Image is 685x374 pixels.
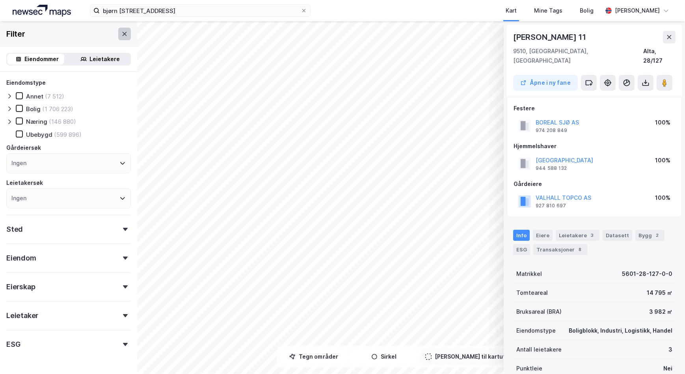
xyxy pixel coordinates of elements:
[513,31,588,43] div: [PERSON_NAME] 11
[49,118,76,125] div: (146 880)
[533,244,587,255] div: Transaksjoner
[646,336,685,374] iframe: Chat Widget
[576,246,584,253] div: 8
[655,156,670,165] div: 100%
[514,104,675,113] div: Festere
[26,105,41,113] div: Bolig
[516,269,542,279] div: Matrikkel
[580,6,594,15] div: Bolig
[516,307,562,316] div: Bruksareal (BRA)
[516,326,556,335] div: Eiendomstype
[635,230,665,241] div: Bygg
[513,230,530,241] div: Info
[536,203,566,209] div: 927 810 697
[569,326,672,335] div: Boligblokk, Industri, Logistikk, Handel
[615,6,660,15] div: [PERSON_NAME]
[647,288,672,298] div: 14 795 ㎡
[513,47,643,65] div: 9510, [GEOGRAPHIC_DATA], [GEOGRAPHIC_DATA]
[588,231,596,239] div: 3
[100,5,301,17] input: Søk på adresse, matrikkel, gårdeiere, leietakere eller personer
[655,193,670,203] div: 100%
[643,47,676,65] div: Alta, 28/127
[6,78,46,87] div: Eiendomstype
[603,230,632,241] div: Datasett
[506,6,517,15] div: Kart
[513,244,530,255] div: ESG
[516,345,562,354] div: Antall leietakere
[90,54,120,64] div: Leietakere
[6,282,35,292] div: Eierskap
[350,349,417,365] button: Sirkel
[655,118,670,127] div: 100%
[42,105,73,113] div: (1 706 223)
[514,141,675,151] div: Hjemmelshaver
[26,131,52,138] div: Ubebygd
[6,225,23,234] div: Sted
[622,269,672,279] div: 5601-28-127-0-0
[6,253,36,263] div: Eiendom
[11,194,26,203] div: Ingen
[6,311,38,320] div: Leietaker
[26,118,47,125] div: Næring
[534,6,562,15] div: Mine Tags
[26,93,43,100] div: Annet
[536,127,567,134] div: 974 208 849
[516,364,542,373] div: Punktleie
[516,288,548,298] div: Tomteareal
[514,179,675,189] div: Gårdeiere
[6,340,20,349] div: ESG
[646,336,685,374] div: Kontrollprogram for chat
[435,352,518,361] div: [PERSON_NAME] til kartutsnitt
[536,165,567,171] div: 944 588 132
[54,131,82,138] div: (599 896)
[649,307,672,316] div: 3 982 ㎡
[513,75,578,91] button: Åpne i ny fane
[11,158,26,168] div: Ingen
[45,93,64,100] div: (7 512)
[280,349,347,365] button: Tegn områder
[25,54,59,64] div: Eiendommer
[13,5,71,17] img: logo.a4113a55bc3d86da70a041830d287a7e.svg
[533,230,553,241] div: Eiere
[6,28,25,40] div: Filter
[6,143,41,153] div: Gårdeiersøk
[653,231,661,239] div: 2
[556,230,599,241] div: Leietakere
[6,178,43,188] div: Leietakersøk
